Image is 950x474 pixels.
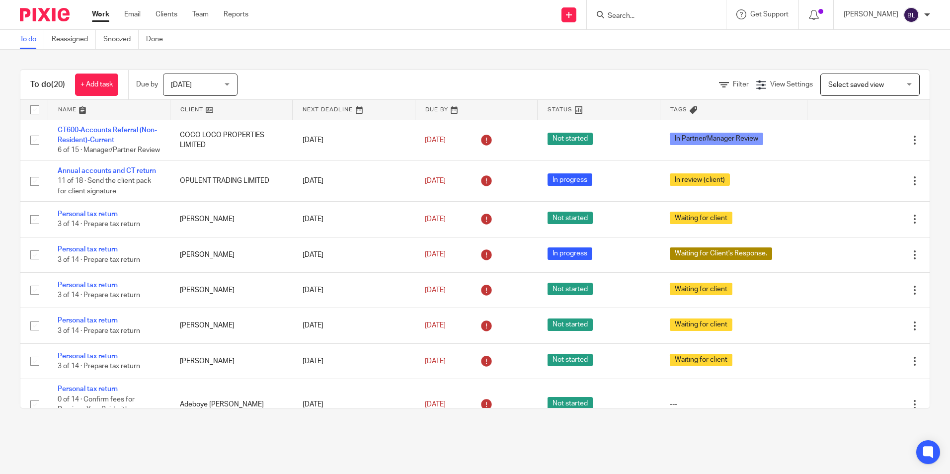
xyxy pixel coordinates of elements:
span: 0 of 14 · Confirm fees for Previous Year Paid with Accounts [58,396,135,423]
span: 3 of 14 · Prepare tax return [58,221,140,228]
td: COCO LOCO PROPERTIES LIMITED [170,120,292,160]
td: [DATE] [293,343,415,379]
a: Done [146,30,170,49]
span: Select saved view [828,81,884,88]
td: [DATE] [293,308,415,343]
a: Snoozed [103,30,139,49]
span: Waiting for client [670,318,732,331]
span: In progress [548,173,592,186]
span: Not started [548,212,593,224]
span: [DATE] [425,401,446,408]
a: Email [124,9,141,19]
a: Personal tax return [58,211,118,218]
span: In review (client) [670,173,730,186]
span: [DATE] [425,287,446,294]
span: 3 of 14 · Prepare tax return [58,256,140,263]
span: 11 of 18 · Send the client pack for client signature [58,177,151,195]
p: Due by [136,79,158,89]
span: [DATE] [425,137,446,144]
a: Clients [156,9,177,19]
td: [PERSON_NAME] [170,237,292,272]
span: [DATE] [425,216,446,223]
a: Team [192,9,209,19]
span: 6 of 15 · Manager/Partner Review [58,147,160,154]
td: [DATE] [293,273,415,308]
a: Personal tax return [58,386,118,393]
span: In Partner/Manager Review [670,133,763,145]
td: [DATE] [293,202,415,237]
a: Reports [224,9,248,19]
td: [PERSON_NAME] [170,202,292,237]
a: Personal tax return [58,282,118,289]
span: In progress [548,247,592,260]
span: Not started [548,283,593,295]
span: (20) [51,80,65,88]
td: [PERSON_NAME] [170,273,292,308]
td: [DATE] [293,379,415,430]
a: Personal tax return [58,353,118,360]
span: Not started [548,397,593,409]
span: 3 of 14 · Prepare tax return [58,363,140,370]
span: [DATE] [171,81,192,88]
a: CT600-Accounts Referral (Non-Resident)-Current [58,127,157,144]
span: Not started [548,354,593,366]
a: Personal tax return [58,317,118,324]
td: [PERSON_NAME] [170,308,292,343]
img: svg%3E [903,7,919,23]
span: 3 of 14 · Prepare tax return [58,327,140,334]
td: [DATE] [293,120,415,160]
span: Waiting for Client's Response. [670,247,772,260]
td: [DATE] [293,160,415,201]
span: [DATE] [425,177,446,184]
span: Waiting for client [670,283,732,295]
img: Pixie [20,8,70,21]
td: [DATE] [293,237,415,272]
span: Filter [733,81,749,88]
p: [PERSON_NAME] [844,9,898,19]
span: Waiting for client [670,212,732,224]
a: + Add task [75,74,118,96]
span: View Settings [770,81,813,88]
h1: To do [30,79,65,90]
span: Tags [670,107,687,112]
a: Personal tax return [58,246,118,253]
td: [PERSON_NAME] [170,343,292,379]
td: Adeboye [PERSON_NAME] [170,379,292,430]
div: --- [670,399,797,409]
span: Not started [548,318,593,331]
span: Waiting for client [670,354,732,366]
span: 3 of 14 · Prepare tax return [58,292,140,299]
td: OPULENT TRADING LIMITED [170,160,292,201]
a: Reassigned [52,30,96,49]
a: Annual accounts and CT return [58,167,156,174]
span: [DATE] [425,251,446,258]
span: [DATE] [425,358,446,365]
a: To do [20,30,44,49]
input: Search [607,12,696,21]
a: Work [92,9,109,19]
span: Get Support [750,11,789,18]
span: [DATE] [425,322,446,329]
span: Not started [548,133,593,145]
